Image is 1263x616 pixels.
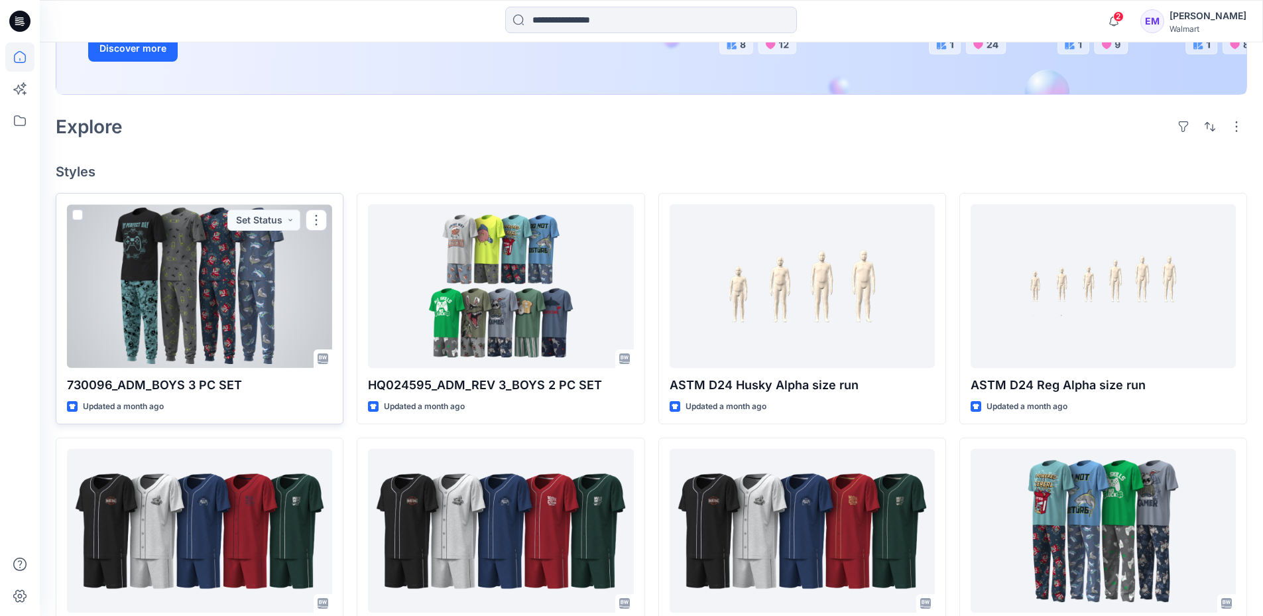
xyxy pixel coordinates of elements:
button: Discover more [88,35,178,62]
p: Updated a month ago [83,400,164,414]
p: HQ024595_ADM_REV 3_BOYS 2 PC SET [368,376,633,395]
p: Updated a month ago [987,400,1067,414]
span: 2 [1113,11,1124,22]
a: ASTM D24 Reg Alpha size run [971,204,1236,368]
a: Discover more [88,35,387,62]
a: HQ022894_ADM_REV 2_BOYS 2 PC SET [67,449,332,613]
a: HQ022894_ADM_BOYS 2 PC SET [670,449,935,613]
p: ASTM D24 Reg Alpha size run [971,376,1236,395]
p: Updated a month ago [384,400,465,414]
a: HQ259151_ADM_BOYS 2 PC SET [971,449,1236,613]
p: Updated a month ago [686,400,766,414]
h4: Styles [56,164,1247,180]
a: ASTM D24 Husky Alpha size run [670,204,935,368]
p: 730096_ADM_BOYS 3 PC SET [67,376,332,395]
div: Walmart [1170,24,1246,34]
a: HQ024595_ADM_REV 3_BOYS 2 PC SET [368,204,633,368]
h2: Explore [56,116,123,137]
a: HQ022894_ADM_REV 1_BOYS 2 PC SET [368,449,633,613]
a: 730096_ADM_BOYS 3 PC SET [67,204,332,368]
p: ASTM D24 Husky Alpha size run [670,376,935,395]
div: EM [1140,9,1164,33]
div: [PERSON_NAME] [1170,8,1246,24]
